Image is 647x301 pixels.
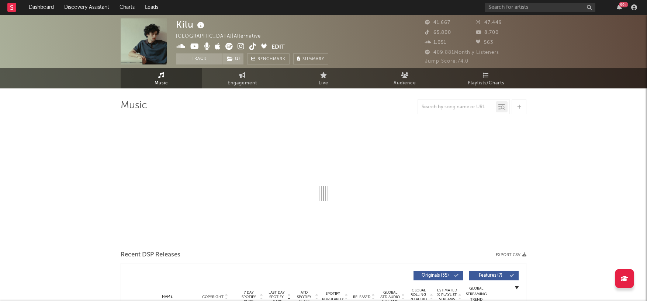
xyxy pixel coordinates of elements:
[176,18,206,31] div: Kilu
[121,251,180,259] span: Recent DSP Releases
[445,68,526,88] a: Playlists/Charts
[283,68,364,88] a: Live
[468,79,504,88] span: Playlists/Charts
[469,271,519,280] button: Features(7)
[619,2,628,7] div: 99 +
[222,53,244,64] span: ( 1 )
[121,68,202,88] a: Music
[496,253,526,257] button: Export CSV
[425,20,450,25] span: 41,667
[302,57,324,61] span: Summary
[476,30,499,35] span: 8,700
[271,43,285,52] button: Edit
[414,271,463,280] button: Originals(35)
[425,50,499,55] span: 409,881 Monthly Listeners
[425,59,468,64] span: Jump Score: 74.0
[247,53,290,64] a: Benchmark
[617,4,622,10] button: 99+
[143,294,191,300] div: Name
[425,40,446,45] span: 1,051
[228,79,257,88] span: Engagement
[319,79,328,88] span: Live
[257,55,286,64] span: Benchmark
[293,53,328,64] button: Summary
[418,273,452,278] span: Originals ( 35 )
[176,32,269,41] div: [GEOGRAPHIC_DATA] | Alternative
[353,295,370,299] span: Released
[155,79,168,88] span: Music
[202,68,283,88] a: Engagement
[418,104,496,110] input: Search by song name or URL
[394,79,416,88] span: Audience
[476,40,493,45] span: 563
[476,20,502,25] span: 47,449
[425,30,451,35] span: 65,800
[364,68,445,88] a: Audience
[485,3,595,12] input: Search for artists
[222,53,243,64] button: (1)
[176,53,222,64] button: Track
[202,295,224,299] span: Copyright
[474,273,508,278] span: Features ( 7 )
